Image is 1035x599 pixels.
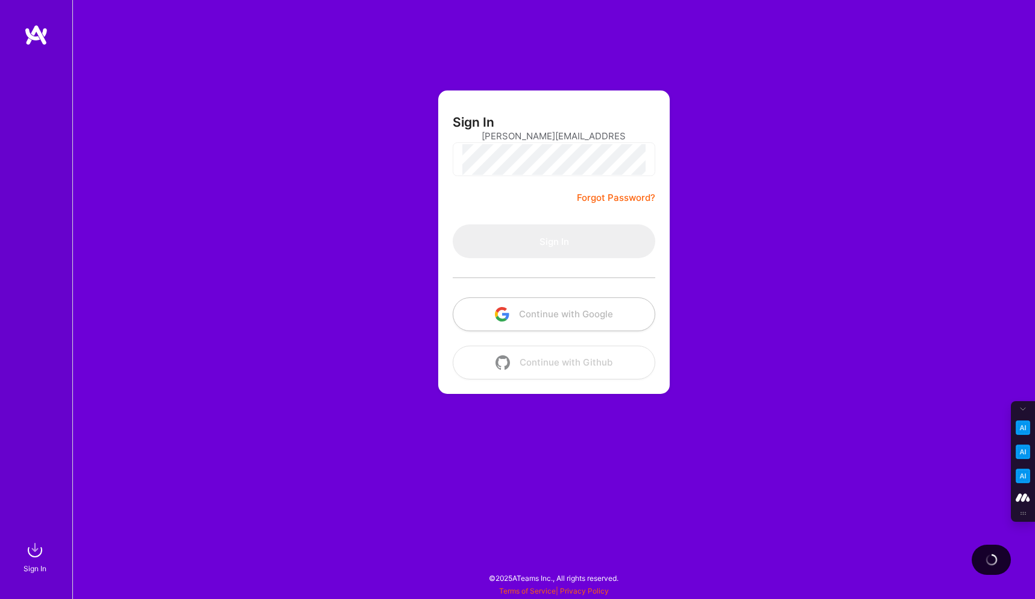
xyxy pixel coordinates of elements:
button: Continue with Github [453,346,655,379]
a: Privacy Policy [560,586,609,595]
div: Sign In [24,562,46,575]
a: Terms of Service [499,586,556,595]
img: Key Point Extractor icon [1016,420,1030,435]
input: Email... [482,121,626,151]
img: icon [495,307,509,322]
button: Continue with Google [453,297,655,331]
span: | [499,586,609,595]
button: Sign In [453,224,655,258]
img: icon [495,355,510,370]
img: Jargon Buster icon [1016,469,1030,483]
img: sign in [23,538,47,562]
a: Forgot Password? [577,191,655,205]
img: loading [986,554,998,566]
img: logo [24,24,48,46]
img: Email Tone Analyzer icon [1016,445,1030,459]
a: sign inSign In [25,538,47,575]
div: © 2025 ATeams Inc., All rights reserved. [72,563,1035,593]
h3: Sign In [453,115,494,130]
